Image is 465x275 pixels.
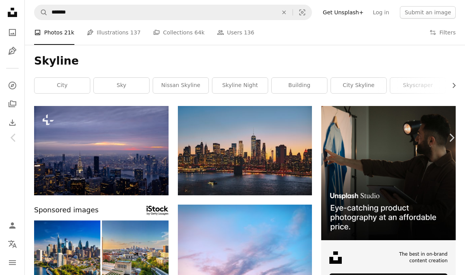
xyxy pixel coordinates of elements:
button: Visual search [293,5,312,20]
form: Find visuals sitewide [34,5,312,20]
img: file-1715714098234-25b8b4e9d8faimage [321,106,456,240]
button: Submit an image [400,6,456,19]
a: Users 136 [217,20,254,45]
span: 136 [244,28,254,37]
a: Collections [5,96,20,112]
button: Clear [276,5,293,20]
a: Get Unsplash+ [318,6,368,19]
a: Collections 64k [153,20,205,45]
img: panoramic photography of Brooklyn Bridge [178,106,312,195]
span: Sponsored images [34,205,98,216]
a: building [272,78,327,93]
span: 137 [130,28,141,37]
img: a view of a city at night from the top of a building [34,106,169,195]
a: Illustrations 137 [87,20,141,45]
button: Search Unsplash [34,5,48,20]
span: The best in on-brand content creation [385,251,448,264]
a: panoramic photography of Brooklyn Bridge [178,147,312,154]
img: file-1631678316303-ed18b8b5cb9cimage [329,251,342,264]
button: Filters [429,20,456,45]
a: Explore [5,78,20,93]
a: Log in / Sign up [5,218,20,233]
a: a view of a city at night from the top of a building [34,147,169,154]
a: Log in [368,6,394,19]
a: Illustrations [5,43,20,59]
a: sky [94,78,149,93]
a: Next [438,101,465,175]
a: Photos [5,25,20,40]
a: nissan skyline [153,78,208,93]
button: Menu [5,255,20,270]
button: Language [5,236,20,252]
a: city skyline [331,78,386,93]
a: skyline night [212,78,268,93]
a: skyscraper [390,78,446,93]
span: 64k [195,28,205,37]
button: scroll list to the right [447,78,456,93]
h1: Skyline [34,54,456,68]
a: city [34,78,90,93]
